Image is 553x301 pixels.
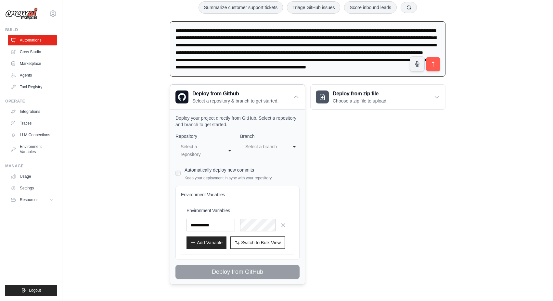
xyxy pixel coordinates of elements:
label: Branch [240,133,300,139]
div: Select a branch [245,143,281,150]
a: LLM Connections [8,130,57,140]
div: Operate [5,99,57,104]
iframe: Chat Widget [521,270,553,301]
a: Agents [8,70,57,80]
h3: Environment Variables [186,207,289,214]
div: Build [5,27,57,32]
img: Logo [5,7,38,20]
a: Settings [8,183,57,193]
button: Deploy from GitHub [175,265,300,279]
button: Triage GitHub issues [287,1,340,14]
button: Score inbound leads [344,1,397,14]
a: Traces [8,118,57,128]
a: Crew Studio [8,47,57,57]
p: Keep your deployment in sync with your repository [185,175,272,181]
a: Marketplace [8,58,57,69]
label: Automatically deploy new commits [185,167,254,173]
a: Automations [8,35,57,45]
div: Select a repository [181,143,217,158]
h3: Deploy from zip file [333,90,388,98]
button: Resources [8,195,57,205]
a: Tool Registry [8,82,57,92]
button: Switch to Bulk View [230,236,285,249]
p: Select a repository & branch to get started. [192,98,278,104]
h3: Deploy from Github [192,90,278,98]
button: Logout [5,285,57,296]
span: Logout [29,288,41,293]
span: Switch to Bulk View [241,239,281,246]
p: Deploy your project directly from GitHub. Select a repository and branch to get started. [175,115,300,128]
button: Add Variable [186,236,226,249]
label: Repository [175,133,235,139]
p: Choose a zip file to upload. [333,98,388,104]
div: Manage [5,163,57,169]
span: Resources [20,197,38,202]
a: Usage [8,171,57,182]
button: Summarize customer support tickets [199,1,283,14]
a: Integrations [8,106,57,117]
a: Environment Variables [8,141,57,157]
h4: Environment Variables [181,191,294,198]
